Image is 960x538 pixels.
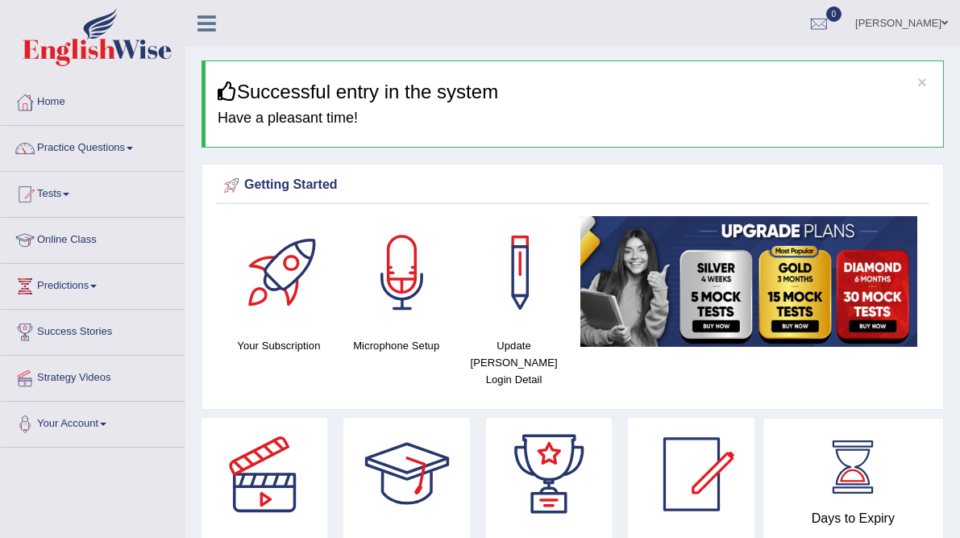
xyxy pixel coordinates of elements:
[781,511,925,526] h4: Days to Expiry
[1,264,185,304] a: Predictions
[1,172,185,212] a: Tests
[463,337,565,388] h4: Update [PERSON_NAME] Login Detail
[346,337,447,354] h4: Microphone Setup
[1,126,185,166] a: Practice Questions
[220,173,925,198] div: Getting Started
[826,6,842,22] span: 0
[1,218,185,258] a: Online Class
[1,356,185,396] a: Strategy Videos
[580,216,917,347] img: small5.jpg
[218,81,931,102] h3: Successful entry in the system
[917,73,927,90] button: ×
[1,310,185,350] a: Success Stories
[1,402,185,442] a: Your Account
[218,111,931,127] h4: Have a pleasant time!
[1,80,185,120] a: Home
[228,337,330,354] h4: Your Subscription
